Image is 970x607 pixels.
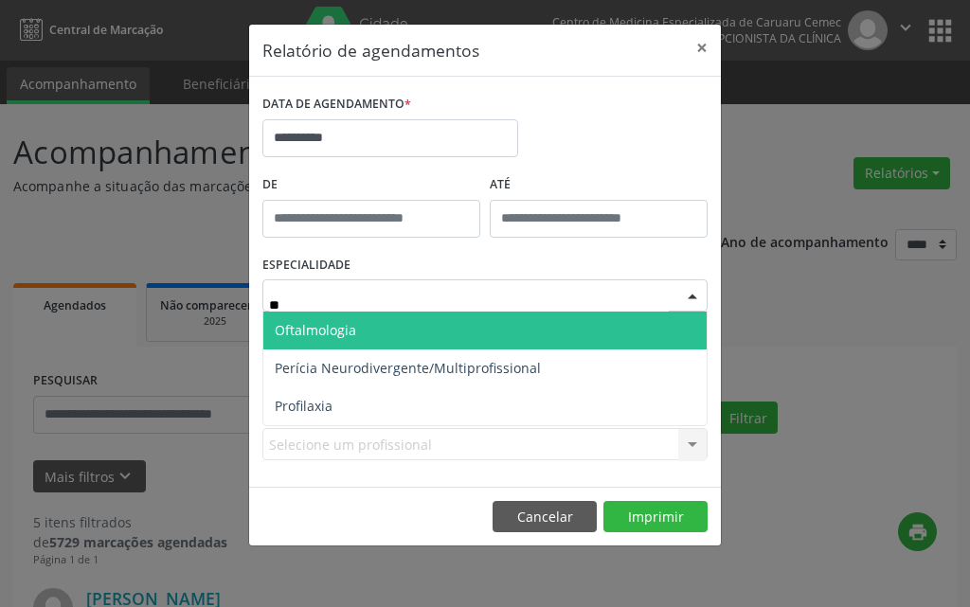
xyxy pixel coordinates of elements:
span: Profilaxia [275,397,332,415]
button: Cancelar [493,501,597,533]
label: ESPECIALIDADE [262,251,350,280]
label: De [262,170,480,200]
span: Oftalmologia [275,321,356,339]
button: Imprimir [603,501,708,533]
label: ATÉ [490,170,708,200]
h5: Relatório de agendamentos [262,38,479,62]
button: Close [683,25,721,71]
label: DATA DE AGENDAMENTO [262,90,411,119]
span: Perícia Neurodivergente/Multiprofissional [275,359,541,377]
